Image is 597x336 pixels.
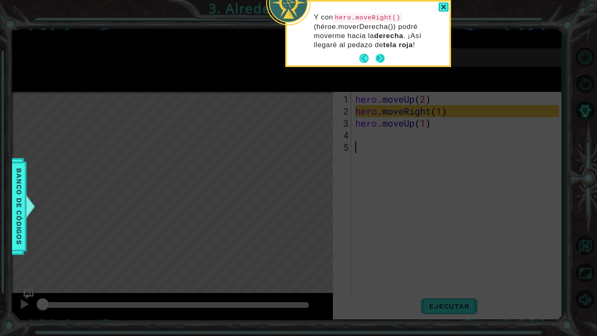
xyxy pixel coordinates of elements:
[333,13,402,22] code: hero.moveRight()
[314,13,444,50] p: Y con (héroe.moverDerecha()) podré moverme hacia la . ¡Así llegaré al pedazo de !
[374,32,403,40] strong: derecha
[383,41,413,49] strong: tela roja
[376,54,385,63] button: Next
[12,164,26,250] span: Banco de códigos
[359,54,376,63] button: Back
